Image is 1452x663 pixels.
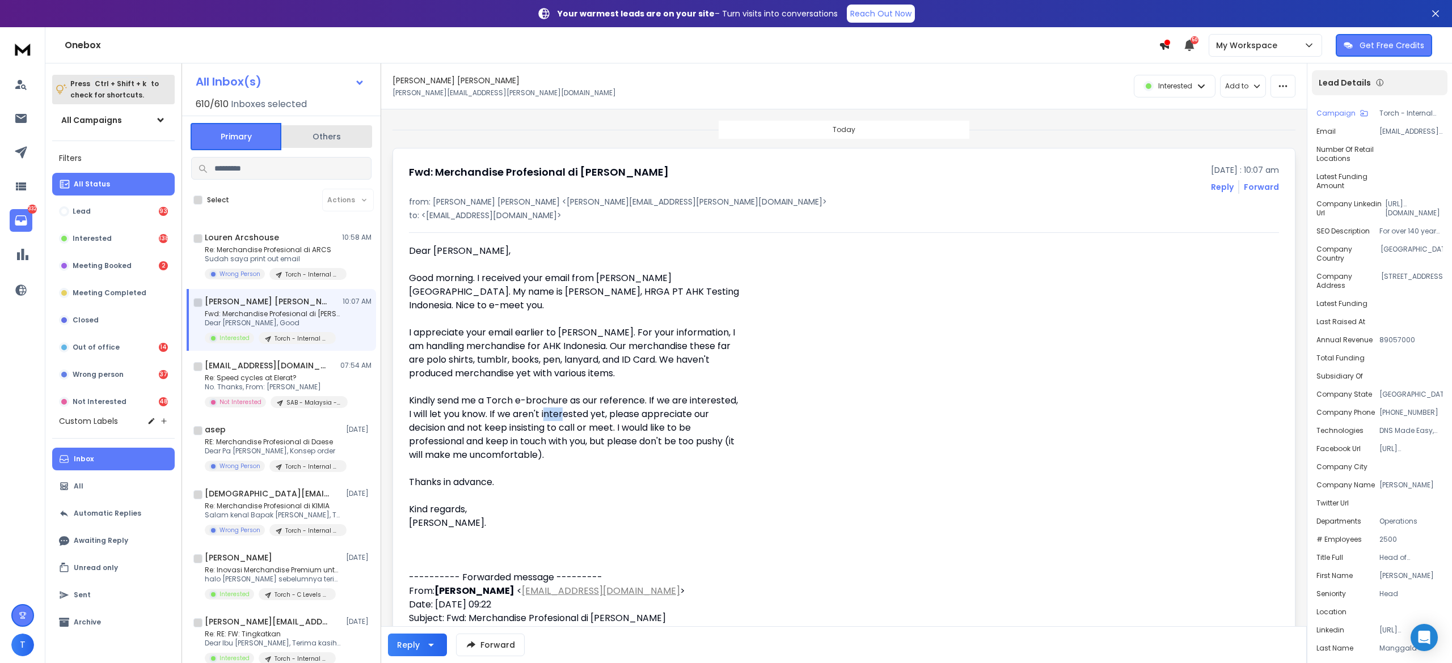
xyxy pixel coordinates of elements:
[205,630,341,639] p: Re: RE: FW: Tingkatkan
[1316,317,1365,326] p: Last Raised At
[409,210,1279,221] p: to: <[EMAIL_ADDRESS][DOMAIN_NAME]>
[52,363,175,386] button: Wrong person37
[220,334,250,342] p: Interested
[1316,299,1367,308] p: Latest Funding
[1191,36,1198,44] span: 50
[205,424,226,435] h1: asep
[11,634,34,656] button: T
[205,511,341,520] p: Salam kenal Bapak [PERSON_NAME], Terkait
[346,617,372,626] p: [DATE]
[1316,372,1363,381] p: Subsidiary of
[392,75,520,86] h1: [PERSON_NAME] [PERSON_NAME]
[1316,607,1347,617] p: location
[409,196,1279,207] p: from: [PERSON_NAME] [PERSON_NAME] <[PERSON_NAME][EMAIL_ADDRESS][PERSON_NAME][DOMAIN_NAME]>
[52,529,175,552] button: Awaiting Reply
[1381,272,1443,290] p: [STREET_ADDRESS]
[1379,535,1443,544] p: 2500
[1316,589,1346,598] p: Seniority
[850,8,911,19] p: Reach Out Now
[409,475,740,489] div: Thanks in advance.
[52,200,175,223] button: Lead93
[231,97,307,111] h3: Inboxes selected
[159,207,168,216] div: 93
[286,398,341,407] p: SAB - Malaysia - Business Development Leaders - All Industry
[388,634,447,656] button: Reply
[1316,109,1356,118] p: Campaign
[275,654,329,663] p: Torch - Internal Merchandise - [DATE]
[70,78,159,101] p: Press to check for shortcuts.
[1379,335,1443,345] p: 89057000
[74,180,110,189] p: All Status
[1379,589,1443,598] p: Head
[1379,390,1443,399] p: [GEOGRAPHIC_DATA]
[74,454,94,464] p: Inbox
[220,270,260,278] p: Wrong Person
[52,173,175,195] button: All Status
[220,526,260,534] p: Wrong Person
[342,233,372,242] p: 10:58 AM
[1211,181,1234,193] button: Reply
[397,639,420,651] div: Reply
[275,334,329,343] p: Torch - Internal Merchandise - [DATE]
[1316,272,1381,290] p: Company Address
[1379,426,1443,435] p: DNS Made Easy, Gmail, Google Apps, Outlook, Shutterstock, Gravity Forms, Google Tag Manager, Apac...
[1316,172,1387,190] p: Latest Funding Amount
[343,297,372,306] p: 10:07 AM
[74,590,91,600] p: Sent
[522,584,680,597] a: [EMAIL_ADDRESS][DOMAIN_NAME]
[346,489,372,498] p: [DATE]
[1336,34,1432,57] button: Get Free Credits
[191,123,281,150] button: Primary
[59,415,118,427] h3: Custom Labels
[1360,40,1424,51] p: Get Free Credits
[1316,644,1353,653] p: Last Name
[52,336,175,359] button: Out of office14
[52,309,175,331] button: Closed
[1379,517,1443,526] p: Operations
[1316,535,1362,544] p: # Employees
[1244,181,1279,193] div: Forward
[340,361,372,370] p: 07:54 AM
[346,553,372,562] p: [DATE]
[74,618,101,627] p: Archive
[205,447,341,456] p: Dear Pa [PERSON_NAME], Konsep order
[74,509,141,518] p: Automatic Replies
[1316,571,1353,580] p: First Name
[1379,553,1443,562] p: Head of Operations
[205,552,272,563] h1: [PERSON_NAME]
[52,227,175,250] button: Interested138
[205,373,341,382] p: Re: Speed cycles at Elerat?
[1316,145,1392,163] p: Number of Retail Locations
[409,394,740,462] div: Kindly send me a Torch e-brochure as our reference. If we are interested, I will let you know. If...
[159,397,168,406] div: 48
[1316,335,1373,345] p: Annual Revenue
[1379,109,1443,118] p: Torch - Internal Merchandise - [DATE]
[1316,127,1336,136] p: Email
[73,397,126,406] p: Not Interested
[10,209,32,232] a: 332
[1319,77,1371,88] p: Lead Details
[558,8,838,19] p: – Turn visits into conversations
[52,109,175,131] button: All Campaigns
[1316,390,1372,399] p: Company State
[847,5,915,23] a: Reach Out Now
[73,234,112,243] p: Interested
[73,261,132,270] p: Meeting Booked
[275,590,329,599] p: Torch - C Levels - [GEOGRAPHIC_DATA]
[74,563,118,572] p: Unread only
[52,584,175,606] button: Sent
[205,318,341,328] p: Dear [PERSON_NAME], Good
[196,97,229,111] span: 610 / 610
[205,575,341,584] p: halo [PERSON_NAME] sebelumnya terimakasih
[205,488,330,499] h1: [DEMOGRAPHIC_DATA][EMAIL_ADDRESS][DOMAIN_NAME]
[1379,644,1443,653] p: Manggala
[517,584,685,597] span: < >
[1379,571,1443,580] p: [PERSON_NAME]
[1385,199,1443,218] p: [URL][DOMAIN_NAME][PERSON_NAME][PERSON_NAME]
[205,616,330,627] h1: [PERSON_NAME][EMAIL_ADDRESS][PERSON_NAME][DOMAIN_NAME]
[1316,444,1361,453] p: Facebook Url
[205,639,341,648] p: Dear Ibu [PERSON_NAME], Terima kasih atas
[205,309,341,318] p: Fwd: Merchandise Profesional di [PERSON_NAME]
[52,611,175,634] button: Archive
